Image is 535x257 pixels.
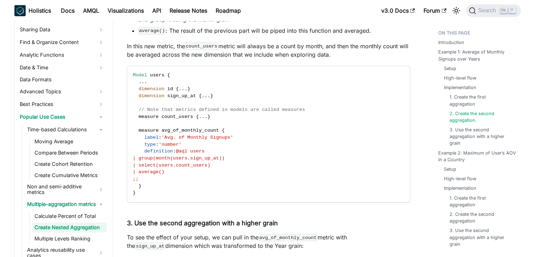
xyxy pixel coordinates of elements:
a: 3. Use the second aggregation with a higher grain [450,227,511,247]
a: Time-based Calculations [25,124,107,135]
span: label [144,135,159,140]
span: . [144,79,147,84]
a: Calculate Percent of Total [32,211,107,221]
h4: 3. Use the second aggregation with a higher grain [127,219,410,227]
a: Sharing Data [18,24,107,35]
a: Data Formats [18,75,107,84]
span: Model [133,73,147,78]
span: // Note that metrics defined in models are called measures [139,107,305,112]
button: Search (Ctrl+K) [466,4,521,17]
nav: Docs sidebar [7,21,113,257]
a: Compare Between Periods [32,148,107,158]
code: avg_of_monthly_count [259,234,318,241]
a: 3. Use the second aggregation with a higher grain [450,126,511,147]
a: Non and semi-additive metrics [25,182,107,197]
a: Example 2: Maximum of User’s AOV in a Country [438,150,517,163]
a: 2. Create the second aggregation. [450,110,511,124]
a: Create Nested Aggregation [32,222,107,232]
a: Advanced Topics [18,86,107,97]
span: : [156,142,159,147]
a: API [148,5,165,16]
span: . [181,86,184,92]
a: Create Cumulative Metrics [32,170,107,180]
span: } [210,93,213,99]
span: { [222,128,224,133]
span: Search [476,7,500,14]
span: . [205,114,208,119]
a: 2. Create the second aggregation [450,211,511,224]
b: Holistics [28,6,51,15]
code: sign_up_at [135,243,166,250]
span: { [167,73,170,78]
span: . [202,114,204,119]
span: . [205,93,208,99]
a: Setup [444,65,456,72]
span: avg_of_monthly_count [161,128,219,133]
span: : [173,149,176,154]
span: dimension [139,86,164,92]
a: Forum [419,5,451,16]
a: Example 1: Average of Monthly Signups over Years [438,49,517,62]
img: Holistics [14,5,26,16]
span: ;; [133,176,139,182]
span: . [199,114,202,119]
a: Roadmap [211,5,245,16]
span: . [208,93,210,99]
span: | average() [133,169,165,175]
span: : [159,135,161,140]
kbd: K [509,7,516,13]
span: sign_up_at [167,93,196,99]
span: users [150,73,164,78]
code: count_users [185,43,218,50]
span: . [179,86,181,92]
span: } [187,86,190,92]
a: 1. Create the first aggregation [450,195,511,208]
a: Create Cohort Retention [32,159,107,169]
a: Docs [57,5,79,16]
span: type [144,142,156,147]
a: HolisticsHolistics [14,5,51,16]
span: definition [144,149,173,154]
a: Visualizations [103,5,148,16]
span: { [176,86,179,92]
span: | group(month(users.sign_up_at)) [133,156,225,161]
span: { [199,93,202,99]
span: } [133,190,136,195]
a: Date & Time [18,62,107,73]
a: Implementation [444,185,476,192]
span: id [167,86,173,92]
a: Multiple-aggregation metrics [25,199,107,210]
a: Multiple Levels Ranking [32,234,107,244]
a: 1. Create the first aggregation [450,94,511,107]
span: . [184,86,187,92]
a: Best Practices [18,99,107,110]
p: In this new metric, the metric will always be a count by month, and then the monthly count will b... [127,42,410,59]
span: | select(users.count_users) [133,163,210,168]
span: { [196,114,199,119]
span: } [208,114,210,119]
span: 'number' [159,142,181,147]
span: count_users [161,114,193,119]
span: . [139,79,141,84]
button: Switch between dark and light mode (currently light mode) [451,5,462,16]
a: Analytic Functions [18,49,107,61]
span: . [202,93,204,99]
p: To see the effect of your setup, we can pull in the metric with the dimension which was transform... [127,233,410,250]
a: v3.0 Docs [377,5,419,16]
a: Setup [444,166,456,173]
span: } [139,183,141,189]
a: High-level flow [444,75,476,81]
a: AMQL [79,5,103,16]
a: Popular Use Cases [18,111,107,123]
span: . [141,79,144,84]
a: Introduction [438,39,464,46]
a: Find & Organize Content [18,37,107,48]
span: 'Avg. of Monthly Signups' [161,135,233,140]
span: measure [139,114,159,119]
span: dimension [139,93,164,99]
a: Release Notes [165,5,211,16]
a: High-level flow [444,175,476,182]
li: : The result of the previous part will be piped into this function and averaged. [138,26,410,35]
a: Moving Average [32,137,107,146]
span: measure [139,128,159,133]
